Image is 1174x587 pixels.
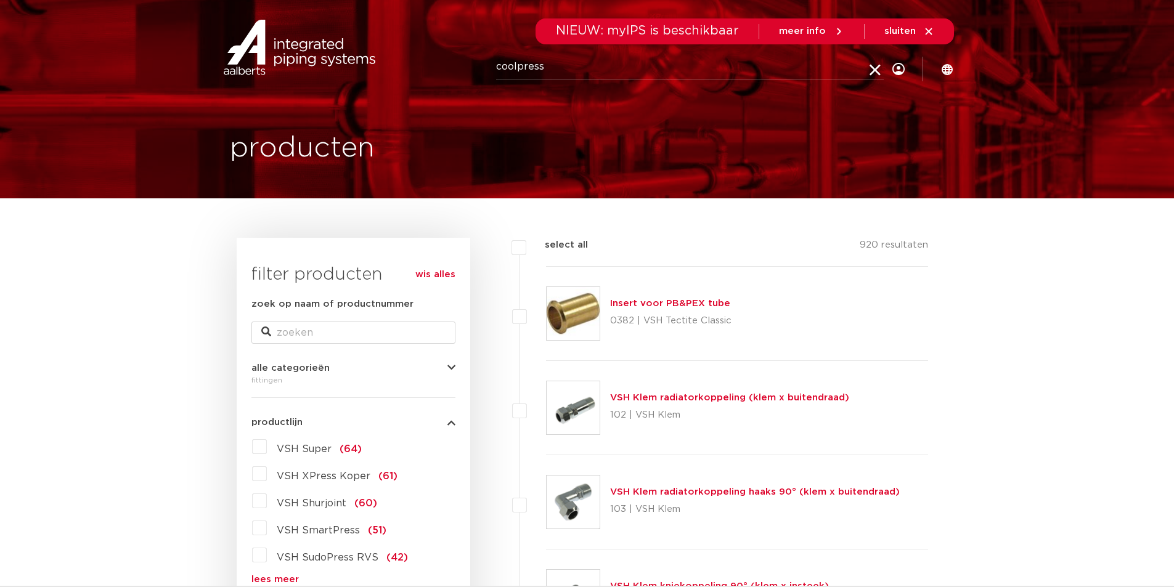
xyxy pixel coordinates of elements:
span: NIEUW: myIPS is beschikbaar [556,25,739,37]
button: alle categorieën [251,363,455,373]
span: (60) [354,498,377,508]
a: sluiten [884,26,934,37]
span: VSH Super [277,444,332,454]
p: 920 resultaten [860,238,928,257]
span: sluiten [884,26,916,36]
input: zoeken... [496,55,884,79]
span: meer info [779,26,826,36]
p: 102 | VSH Klem [610,405,849,425]
a: VSH Klem radiatorkoppeling (klem x buitendraad) [610,393,849,402]
a: VSH Klem radiatorkoppeling haaks 90° (klem x buitendraad) [610,487,900,496]
img: Thumbnail for Insert voor PB&PEX tube [547,287,600,340]
a: meer info [779,26,844,37]
p: 0382 | VSH Tectite Classic [610,311,732,331]
div: my IPS [892,44,905,94]
span: alle categorieën [251,363,330,373]
label: zoek op naam of productnummer [251,297,414,312]
a: wis alles [415,267,455,282]
input: zoeken [251,322,455,344]
span: VSH SmartPress [277,525,360,535]
span: productlijn [251,418,303,427]
span: (51) [368,525,386,535]
a: lees meer [251,575,455,584]
p: 103 | VSH Klem [610,500,900,519]
span: VSH XPress Koper [277,471,370,481]
h3: filter producten [251,262,455,287]
div: fittingen [251,373,455,387]
span: (61) [378,471,397,481]
label: select all [526,238,588,253]
img: Thumbnail for VSH Klem radiatorkoppeling haaks 90° (klem x buitendraad) [547,476,600,528]
img: Thumbnail for VSH Klem radiatorkoppeling (klem x buitendraad) [547,381,600,434]
h1: producten [230,129,375,168]
button: productlijn [251,418,455,427]
span: VSH Shurjoint [277,498,346,508]
span: VSH SudoPress RVS [277,553,378,562]
a: Insert voor PB&PEX tube [610,299,730,308]
span: (64) [340,444,362,454]
span: (42) [386,553,408,562]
